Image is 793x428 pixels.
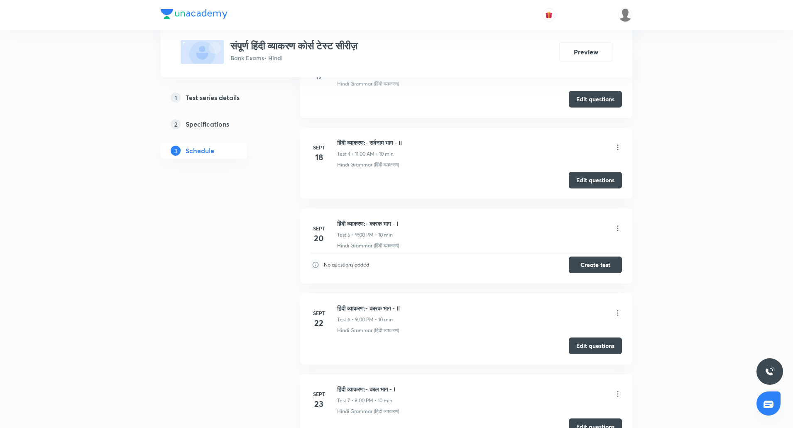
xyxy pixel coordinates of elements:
[559,42,612,62] button: Preview
[186,119,229,129] h5: Specifications
[311,390,327,398] h6: Sept
[161,9,228,19] img: Company Logo
[337,161,399,169] p: Hindi Grammar (हिंदी व्याकरण)
[311,260,321,270] img: infoIcon
[186,93,240,103] h5: Test series details
[311,225,327,232] h6: Sept
[181,40,224,64] img: fallback-thumbnail.png
[171,119,181,129] p: 2
[765,367,775,377] img: ttu
[337,304,400,313] h6: हिंदी व्याकरण:- कारक भाग - II
[545,11,553,19] img: avatar
[161,89,274,106] a: 1Test series details
[230,54,357,62] p: Bank Exams • Hindi
[161,9,228,21] a: Company Logo
[337,242,399,249] p: Hindi Grammar (हिंदी व्याकरण)
[186,146,214,156] h5: Schedule
[337,80,399,88] p: Hindi Grammar (हिंदी व्याकरण)
[311,151,327,164] h4: 18
[311,309,327,317] h6: Sept
[569,91,622,108] button: Edit questions
[324,261,369,269] p: No questions added
[311,398,327,410] h4: 23
[337,219,398,228] h6: हिंदी व्याकरण:- कारक भाग - I
[230,40,357,52] h3: संपूर्ण हिंदी व्याकरण कोर्स टेस्ट सीरीज़
[337,397,392,404] p: Test 7 • 9:00 PM • 10 min
[311,317,327,329] h4: 22
[618,8,632,22] img: Piyush Mishra
[161,116,274,132] a: 2Specifications
[311,232,327,245] h4: 20
[311,144,327,151] h6: Sept
[337,231,393,239] p: Test 5 • 9:00 PM • 10 min
[569,172,622,188] button: Edit questions
[171,93,181,103] p: 1
[569,257,622,273] button: Create test
[337,138,402,147] h6: हिंदी व्याकरण:- सर्वनाम भाग - II
[337,385,395,394] h6: हिंदी व्याकरण:- काल भाग - I
[171,146,181,156] p: 3
[337,316,393,323] p: Test 6 • 9:00 PM • 10 min
[337,150,394,158] p: Test 4 • 11:00 AM • 10 min
[569,338,622,354] button: Edit questions
[337,408,399,415] p: Hindi Grammar (हिंदी व्याकरण)
[542,8,556,22] button: avatar
[337,327,399,334] p: Hindi Grammar (हिंदी व्याकरण)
